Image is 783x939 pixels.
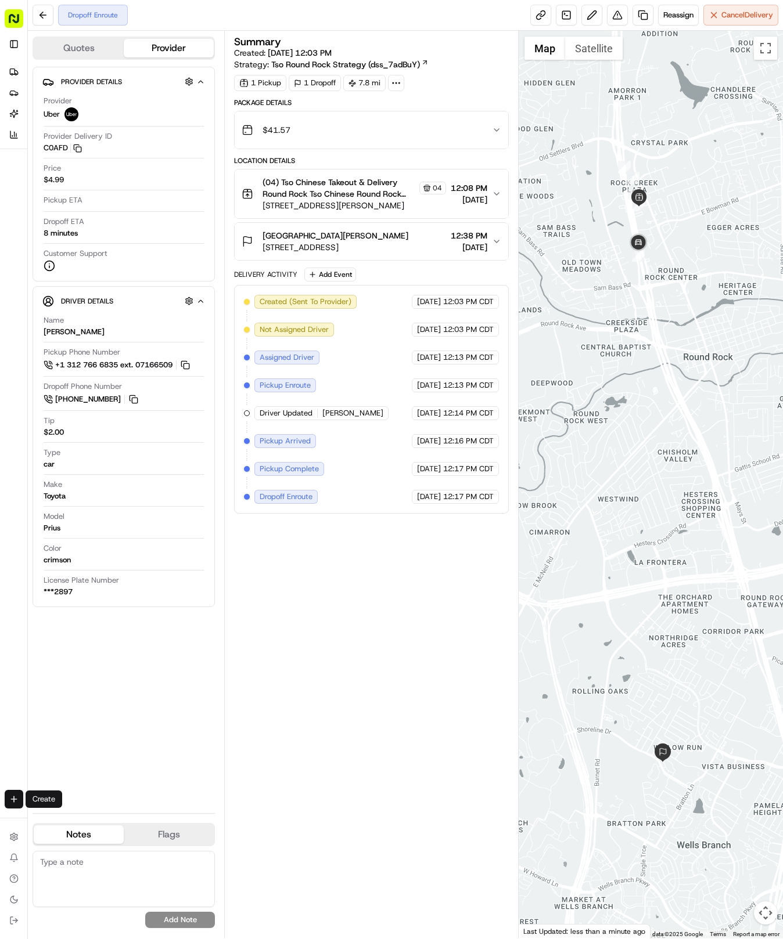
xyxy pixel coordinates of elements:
button: Provider Details [42,72,205,91]
input: Clear [30,75,192,87]
span: 12:17 PM CDT [443,464,494,474]
a: 📗Knowledge Base [7,223,94,244]
span: [DATE] [417,464,441,474]
button: Flags [124,825,214,844]
span: [STREET_ADDRESS] [263,241,408,253]
img: 9188753566659_6852d8bf1fb38e338040_72.png [24,111,45,132]
span: Reassign [663,10,694,20]
button: Show satellite imagery [565,37,623,60]
div: 5 [632,249,645,262]
button: Add Event [304,268,356,281]
span: [DATE] [451,194,487,205]
div: 📗 [12,229,21,239]
span: [PHONE_NUMBER] [55,394,121,405]
span: Dropoff ETA [44,216,84,227]
span: 12:03 PM CDT [443,297,494,307]
span: [PERSON_NAME] (Assistant Store Manager) [36,180,158,189]
span: Tip [44,416,55,426]
button: Reassign [658,5,699,26]
span: API Documentation [110,228,186,240]
div: Delivery Activity [234,270,297,279]
div: Create [26,790,62,808]
p: Welcome 👋 [12,46,211,65]
div: Strategy: [234,59,429,70]
span: [DATE] [167,180,191,189]
a: Tso Round Rock Strategy (dss_7adBuY) [271,59,429,70]
div: Start new chat [52,111,191,122]
a: 💻API Documentation [94,223,191,244]
span: $41.57 [263,124,290,136]
span: [DATE] [417,352,441,363]
span: Pickup Complete [260,464,319,474]
h3: Summary [234,37,281,47]
span: License Plate Number [44,575,119,586]
span: 12:14 PM CDT [443,408,494,418]
span: [DATE] [417,380,441,391]
span: Make [44,479,62,490]
span: [DATE] 12:03 PM [268,48,332,58]
button: Quotes [34,39,124,57]
span: Map data ©2025 Google [640,931,703,937]
button: Map camera controls [754,901,777,924]
span: [DATE] [417,492,441,502]
button: (04) Tso Chinese Takeout & Delivery Round Rock Tso Chinese Round Rock Manager04[STREET_ADDRESS][P... [235,169,508,218]
button: CancelDelivery [703,5,778,26]
img: Hayden (Assistant Store Manager) [12,169,30,187]
span: Type [44,447,60,458]
span: Model [44,511,64,522]
div: Last Updated: less than a minute ago [519,924,651,938]
span: [PERSON_NAME] [322,408,383,418]
span: Uber [44,109,60,120]
div: 1 Pickup [234,75,286,91]
span: Pickup Phone Number [44,347,120,357]
span: Pylon [116,257,141,265]
a: Terms [710,931,726,937]
button: Provider [124,39,214,57]
button: Toggle fullscreen view [754,37,777,60]
div: Past conversations [12,151,74,160]
div: 1 Dropoff [289,75,341,91]
div: We're available if you need us! [52,122,160,132]
div: Package Details [234,98,509,107]
span: 12:13 PM CDT [443,352,494,363]
a: Open this area in Google Maps (opens a new window) [522,923,560,938]
div: 4 [618,161,631,174]
div: 💻 [98,229,107,239]
span: [DATE] [417,408,441,418]
button: C0AFD [44,143,82,153]
span: Pickup Enroute [260,380,311,391]
img: Google [522,923,560,938]
div: Location Details [234,156,509,165]
div: Toyota [44,491,66,501]
button: Start new chat [197,114,211,128]
button: Notes [34,825,124,844]
span: (04) Tso Chinese Takeout & Delivery Round Rock Tso Chinese Round Rock Manager [263,176,417,200]
span: 12:08 PM [451,182,487,194]
span: Not Assigned Driver [260,324,329,335]
a: [PHONE_NUMBER] [44,393,140,406]
a: Powered byPylon [82,256,141,265]
img: Nash [12,12,35,35]
button: $41.57 [235,111,508,149]
a: Report a map error [733,931,780,937]
span: 12:17 PM CDT [443,492,494,502]
span: Customer Support [44,248,107,259]
div: 1 [627,172,640,185]
span: Assigned Driver [260,352,314,363]
span: Pickup Arrived [260,436,311,446]
img: 1736555255976-a54dd68f-1ca7-489b-9aae-adbdc363a1c4 [12,111,33,132]
span: Name [44,315,64,326]
span: Price [44,163,61,174]
span: [DATE] [417,436,441,446]
span: [STREET_ADDRESS][PERSON_NAME] [263,200,446,211]
button: See all [180,149,211,162]
div: $2.00 [44,427,64,438]
span: 12:13 PM CDT [443,380,494,391]
div: 2 [628,189,641,201]
span: Dropoff Phone Number [44,381,122,392]
span: [DATE] [417,297,441,307]
a: +1 312 766 6835 ext. 07166509 [44,359,192,371]
span: Created (Sent To Provider) [260,297,351,307]
span: Pickup ETA [44,195,82,205]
